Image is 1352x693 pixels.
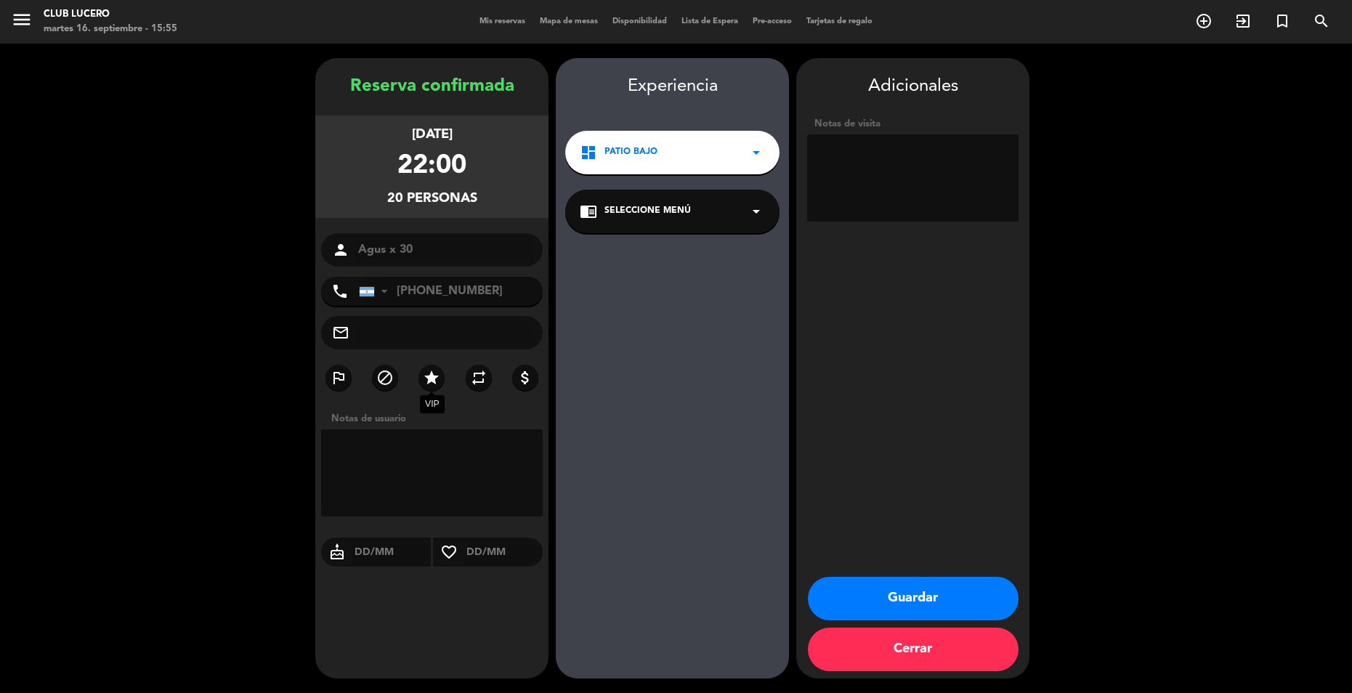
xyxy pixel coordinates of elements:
i: attach_money [517,369,534,386]
button: Cerrar [808,628,1019,671]
span: Lista de Espera [674,17,745,25]
span: Mapa de mesas [533,17,605,25]
i: menu [11,9,33,31]
i: search [1313,12,1330,30]
i: cake [321,543,353,561]
div: martes 16. septiembre - 15:55 [44,22,177,36]
input: DD/MM [465,543,543,562]
i: person [332,241,349,259]
button: Guardar [808,577,1019,620]
div: Notas de usuario [324,411,549,426]
div: [DATE] [412,124,453,145]
div: Notas de visita [807,116,1019,131]
div: Argentina: +54 [360,277,393,305]
i: mail_outline [332,324,349,341]
span: Seleccione Menú [604,204,691,219]
span: Pre-acceso [745,17,799,25]
i: chrome_reader_mode [580,203,597,220]
span: Patio bajo [604,145,657,160]
i: exit_to_app [1234,12,1252,30]
div: 20 personas [387,188,477,209]
i: add_circle_outline [1195,12,1213,30]
i: repeat [470,369,487,386]
span: Mis reservas [472,17,533,25]
i: outlined_flag [330,369,347,386]
i: dashboard [580,144,597,161]
div: Reserva confirmada [315,73,549,101]
div: Experiencia [556,73,789,101]
i: turned_in_not [1274,12,1291,30]
button: menu [11,9,33,36]
i: phone [331,283,349,300]
div: Club Lucero [44,7,177,22]
input: DD/MM [353,543,431,562]
span: Tarjetas de regalo [799,17,880,25]
div: 22:00 [397,145,466,188]
div: Adicionales [807,73,1019,101]
span: Disponibilidad [605,17,674,25]
div: VIP [420,395,445,413]
i: arrow_drop_down [748,203,765,220]
i: block [376,369,394,386]
i: arrow_drop_down [748,144,765,161]
i: favorite_border [433,543,465,561]
i: star [423,369,440,386]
